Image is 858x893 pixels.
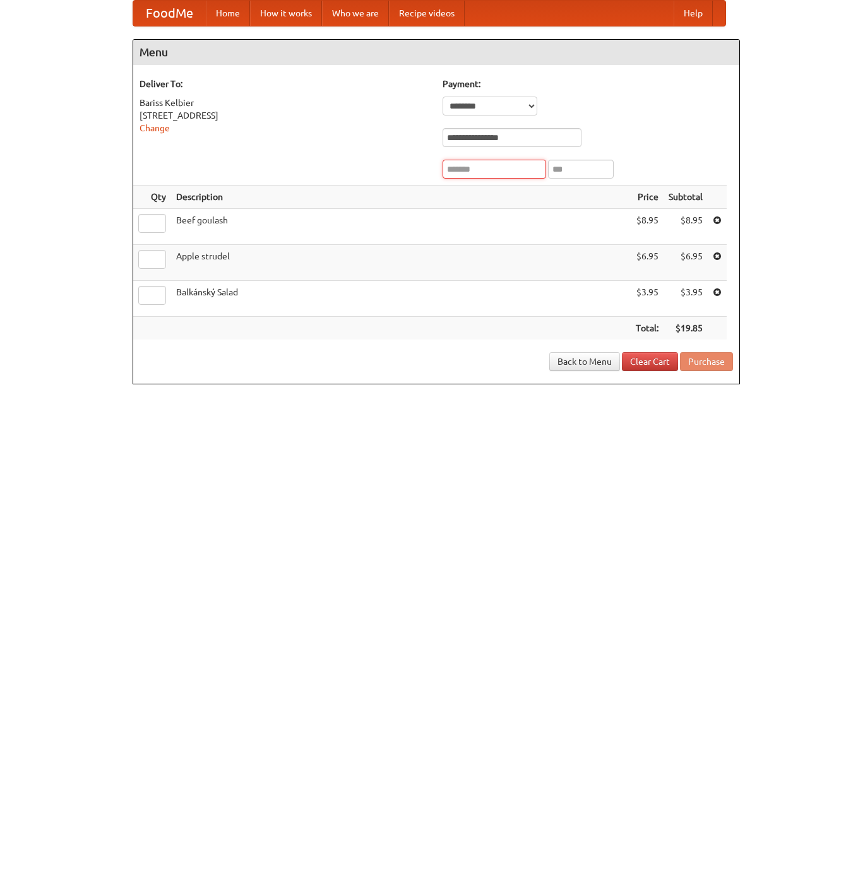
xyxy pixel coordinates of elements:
[389,1,465,26] a: Recipe videos
[631,245,664,281] td: $6.95
[171,245,631,281] td: Apple strudel
[171,281,631,317] td: Balkánský Salad
[549,352,620,371] a: Back to Menu
[206,1,250,26] a: Home
[631,317,664,340] th: Total:
[133,40,739,65] h4: Menu
[631,209,664,245] td: $8.95
[140,109,430,122] div: [STREET_ADDRESS]
[664,281,708,317] td: $3.95
[674,1,713,26] a: Help
[140,97,430,109] div: Bariss Kelbier
[171,209,631,245] td: Beef goulash
[622,352,678,371] a: Clear Cart
[664,245,708,281] td: $6.95
[250,1,322,26] a: How it works
[631,281,664,317] td: $3.95
[664,186,708,209] th: Subtotal
[664,317,708,340] th: $19.85
[133,186,171,209] th: Qty
[140,123,170,133] a: Change
[140,78,430,90] h5: Deliver To:
[322,1,389,26] a: Who we are
[443,78,733,90] h5: Payment:
[664,209,708,245] td: $8.95
[680,352,733,371] button: Purchase
[133,1,206,26] a: FoodMe
[631,186,664,209] th: Price
[171,186,631,209] th: Description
